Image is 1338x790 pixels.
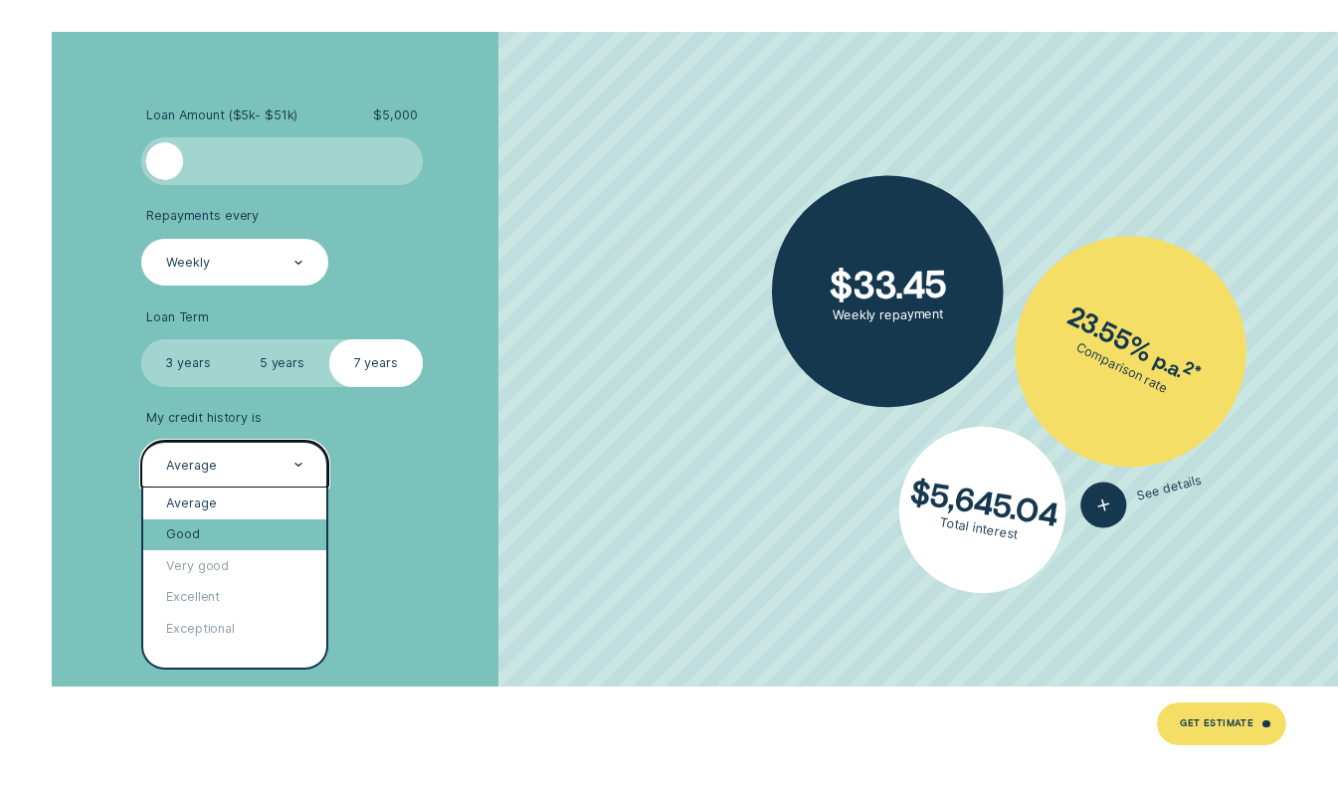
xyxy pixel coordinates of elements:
span: Loan Amount ( $5k - $51k ) [146,107,297,123]
span: $ 5,000 [373,107,417,123]
span: My credit history is [146,410,261,426]
div: Average [143,488,326,518]
span: Repayments every [146,208,259,224]
label: 7 years [329,339,423,386]
span: See details [1135,473,1203,504]
div: Exceptional [143,613,326,644]
div: Weekly [166,256,209,272]
button: See details [1075,458,1207,533]
div: Good [143,519,326,550]
label: 5 years [235,339,328,386]
span: Loan Term [146,309,209,325]
div: Average [166,458,216,474]
div: Excellent [143,581,326,612]
div: Very good [143,550,326,581]
label: 3 years [141,339,235,386]
a: Get Estimate [1157,702,1286,744]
